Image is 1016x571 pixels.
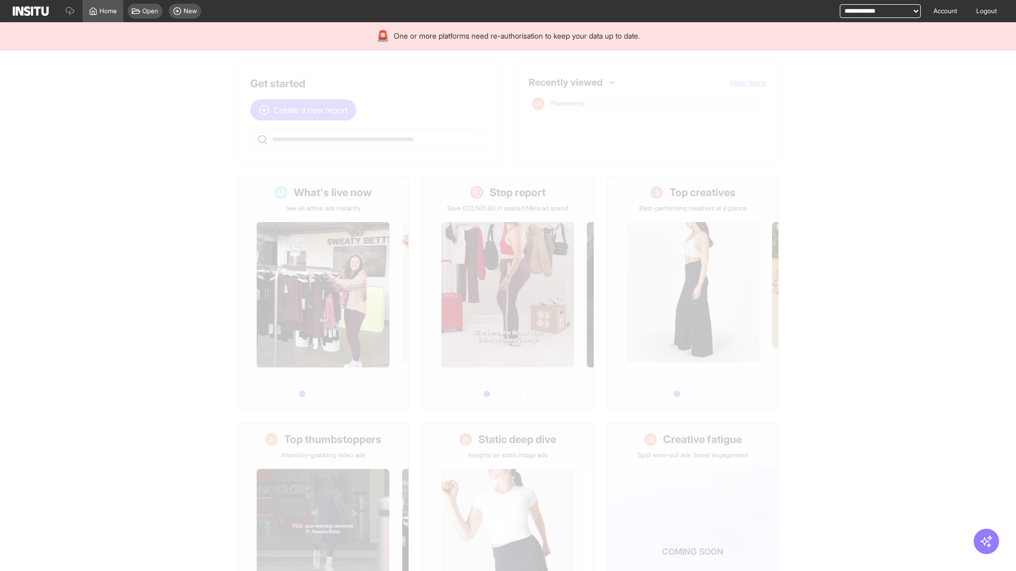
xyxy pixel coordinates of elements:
[142,7,158,15] span: Open
[394,31,640,41] span: One or more platforms need re-authorisation to keep your data up to date.
[99,7,117,15] span: Home
[184,7,197,15] span: New
[376,29,389,43] div: 🚨
[13,6,49,16] img: Logo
